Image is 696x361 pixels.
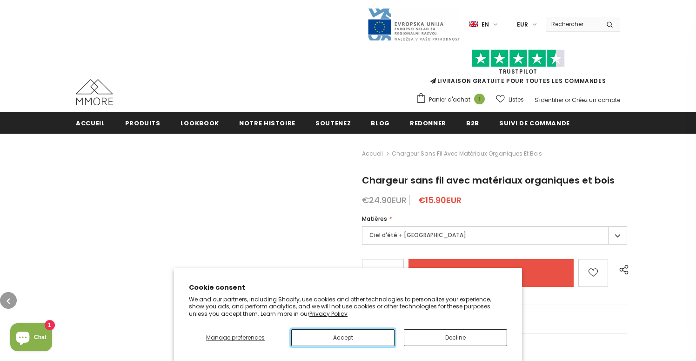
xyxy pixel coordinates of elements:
[496,91,524,108] a: Listes
[418,194,462,206] span: €15.90EUR
[472,49,565,68] img: Faites confiance aux étoiles pilotes
[181,119,219,128] span: Lookbook
[315,119,351,128] span: soutenez
[367,7,460,41] img: Javni Razpis
[499,119,570,128] span: Suivi de commande
[362,148,383,159] a: Accueil
[291,329,395,346] button: Accept
[469,20,478,28] img: i-lang-1.png
[125,112,161,133] a: Produits
[546,17,599,31] input: Search Site
[76,119,105,128] span: Accueil
[125,119,161,128] span: Produits
[517,20,528,29] span: EUR
[362,174,615,187] span: Chargeur sans fil avec matériaux organiques et bois
[362,215,387,223] span: Matières
[315,112,351,133] a: soutenez
[509,95,524,104] span: Listes
[309,310,348,318] a: Privacy Policy
[206,334,265,341] span: Manage preferences
[499,68,537,75] a: TrustPilot
[7,323,55,354] inbox-online-store-chat: Shopify online store chat
[371,112,390,133] a: Blog
[392,148,542,159] span: Chargeur sans fil avec matériaux organiques et bois
[429,95,470,104] span: Panier d'achat
[410,119,446,128] span: Redonner
[76,79,113,105] img: Cas MMORE
[362,226,627,245] label: Ciel d'été + [GEOGRAPHIC_DATA]
[189,329,282,346] button: Manage preferences
[404,329,507,346] button: Decline
[371,119,390,128] span: Blog
[416,54,620,85] span: LIVRAISON GRATUITE POUR TOUTES LES COMMANDES
[239,112,295,133] a: Notre histoire
[416,93,489,107] a: Panier d'achat 1
[565,96,570,104] span: or
[181,112,219,133] a: Lookbook
[362,194,407,206] span: €24.90EUR
[466,112,479,133] a: B2B
[189,283,507,293] h2: Cookie consent
[189,296,507,318] p: We and our partners, including Shopify, use cookies and other technologies to personalize your ex...
[482,20,489,29] span: en
[499,112,570,133] a: Suivi de commande
[76,112,105,133] a: Accueil
[239,119,295,128] span: Notre histoire
[466,119,479,128] span: B2B
[408,259,574,287] input: Add to cart
[410,112,446,133] a: Redonner
[367,20,460,28] a: Javni Razpis
[572,96,620,104] a: Créez un compte
[535,96,563,104] a: S'identifier
[474,94,485,104] span: 1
